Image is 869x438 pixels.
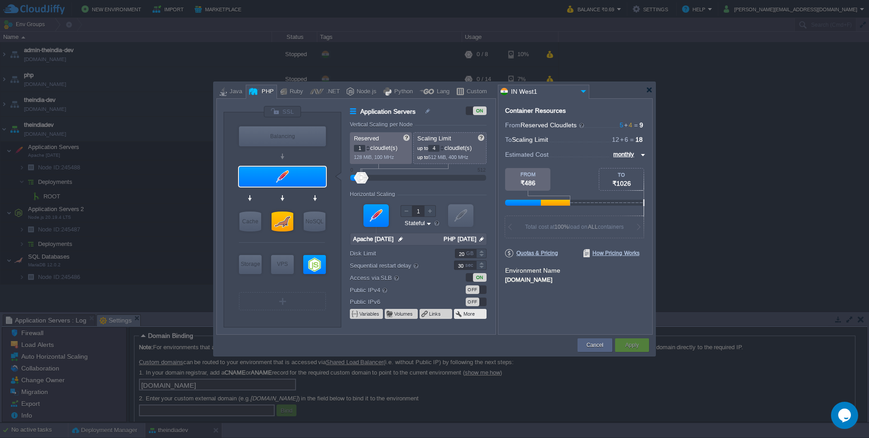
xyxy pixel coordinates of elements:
span: up to [417,154,428,160]
div: Application Servers [239,167,326,187]
div: Java [227,85,242,99]
div: .NET [324,85,340,99]
span: How Pricing Works [583,249,640,257]
label: Sequential restart delay [350,260,442,270]
span: Scaling Limit [417,135,451,142]
span: = [632,121,640,129]
div: 512 [477,167,486,173]
label: Disk Limit [350,249,442,258]
iframe: chat widget [831,402,860,429]
div: Storage Containers [239,255,262,274]
span: 6 [619,136,628,143]
div: Container Resources [505,107,566,114]
span: 5 [620,121,623,129]
div: GB [466,249,475,258]
div: ON [473,273,487,282]
div: SQL Databases [272,212,293,231]
div: OFF [466,298,479,306]
span: To [505,136,512,143]
div: Node.js [354,85,377,99]
div: sec [465,261,475,270]
div: PHP [259,85,274,99]
div: Cache [239,212,261,231]
div: Balancing [239,126,326,146]
div: You do not pay for unused resources [644,223,782,231]
span: 4 [623,121,632,129]
button: Cancel [587,341,603,350]
button: Volumes [394,310,414,318]
label: Public IPv6 [350,297,442,307]
div: VPS [271,255,294,273]
div: 0 [350,167,353,173]
span: 9 [640,121,643,129]
div: TO [599,172,644,178]
button: Apply [625,341,639,350]
span: Estimated Cost [505,149,549,159]
div: FROM [505,172,550,177]
div: Application Servers 2 [303,255,326,274]
span: Quotas & Pricing [505,249,558,257]
span: + [623,121,629,129]
div: Elastic VPS [271,255,294,274]
p: cloudlet(s) [417,142,483,152]
div: Horizontal Scaling [350,191,397,197]
span: 12 [612,136,619,143]
label: Public IPv4 [350,285,442,295]
label: Environment Name [505,267,560,274]
span: From [505,121,520,129]
span: 512 MiB, 400 MHz [428,154,468,160]
div: [DOMAIN_NAME] [505,275,645,283]
span: ₹1026 [612,180,631,187]
button: More [463,310,476,318]
div: Custom [464,85,487,99]
span: Scaling Limit [512,136,548,143]
span: 128 MiB, 100 MHz [354,154,394,160]
span: Reserved Cloudlets [520,121,585,129]
span: 18 [635,136,643,143]
span: ₹486 [520,179,535,187]
button: Variables [359,310,380,318]
span: = [628,136,635,143]
div: Ruby [287,85,303,99]
div: Load Balancer [239,126,326,146]
label: Access via SLB [350,273,442,283]
div: Lang [434,85,449,99]
div: ON [473,106,487,115]
div: OFF [466,285,479,294]
div: Storage [239,255,262,273]
span: + [619,136,625,143]
span: up to [417,145,428,151]
div: Create New Layer [239,292,326,310]
button: Links [429,310,442,318]
div: Vertical Scaling per Node [350,121,415,128]
div: NoSQL [304,212,325,231]
div: NoSQL Databases [304,212,325,231]
p: cloudlet(s) [354,142,409,152]
span: Reserved [354,135,379,142]
div: Python [392,85,413,99]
